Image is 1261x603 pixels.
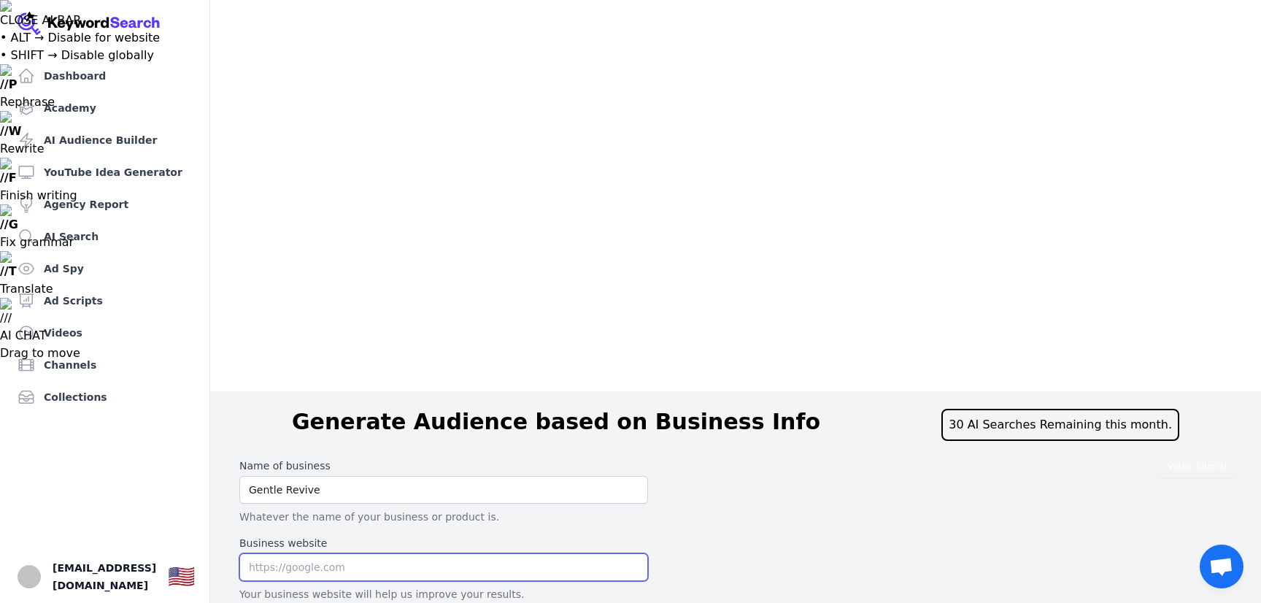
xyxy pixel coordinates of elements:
[239,536,648,550] label: Business website
[239,587,648,602] p: Your business website will help us improve your results.
[1159,456,1235,477] button: Video Tutorial
[12,350,198,380] a: Channels
[941,409,1179,441] div: 30 AI Searches Remaining this month.
[168,562,195,591] button: 🇺🇸
[239,553,648,581] input: https://google.com
[168,564,195,590] div: 🇺🇸
[12,383,198,412] a: Collections
[18,565,41,588] button: Open user button
[292,409,820,441] h1: Generate Audience based on Business Info
[53,559,156,594] span: [EMAIL_ADDRESS][DOMAIN_NAME]
[239,510,648,524] p: Whatever the name of your business or product is.
[239,458,648,473] label: Name of business
[239,476,648,504] input: Google
[1200,545,1243,588] div: Open chat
